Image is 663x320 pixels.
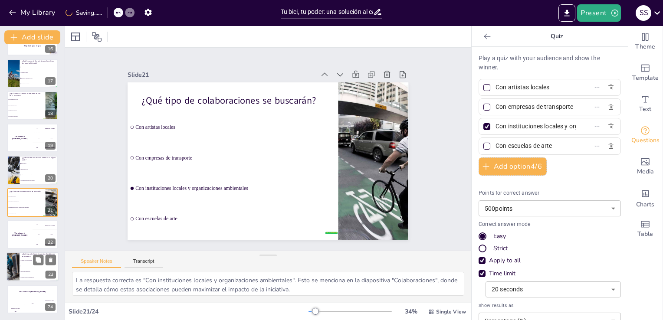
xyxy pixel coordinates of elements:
input: Option 3 [496,120,576,133]
div: [PERSON_NAME] [41,300,58,301]
button: My Library [7,6,59,20]
div: 200 [33,230,58,239]
span: Single View [436,308,466,315]
div: Add text boxes [628,88,663,120]
div: Easy [493,232,506,241]
div: Jaap [50,137,53,139]
button: Delete Slide [46,255,56,265]
div: 21 [7,188,58,217]
div: Get real-time input from your audience [628,120,663,151]
span: El uso de automóviles [8,104,45,105]
div: 500 points [479,200,621,216]
span: La contaminación del aire [8,99,45,100]
button: Transcript [125,258,163,268]
div: 18 [45,110,56,118]
p: Quiz [494,26,619,47]
span: Template [632,73,659,83]
span: Incrementa los gastos [21,83,58,84]
span: Las emisiones de CO2 [8,110,45,111]
span: Aumento de la biodiversidad [21,260,58,261]
div: Time limit [479,269,621,278]
span: Mejora de la agricultura [21,271,58,273]
div: 23 [7,252,59,282]
p: ¿Qué se busca reducir al fomentar el uso de la bicicleta? [10,92,43,97]
div: 19 [45,142,56,150]
p: ¿Qué tipo de información ofrecerá la página web? [22,157,56,161]
p: Points for correct answer [479,189,621,197]
div: 300 [33,143,58,152]
div: [PERSON_NAME] [7,307,24,309]
p: ¿Qué impacto tiene el cambio climático en el planeta? [22,253,56,258]
span: Con escuelas de arte [136,216,336,222]
input: Option 4 [496,140,576,152]
div: Layout [69,30,82,44]
p: ¿Qué tipo de colaboraciones se buscarán? [10,190,43,193]
div: 24 [45,303,56,311]
button: S S [636,4,651,22]
div: 23 [46,271,56,279]
div: Slide 21 / 24 [69,307,309,316]
button: Duplicate Slide [33,255,43,265]
div: Time limit [489,269,515,278]
div: 16 [45,45,56,53]
h4: The winner is [PERSON_NAME] [7,136,33,140]
div: 24 [7,285,58,313]
div: Strict [479,244,621,253]
div: Apply to all [489,256,521,265]
span: Fenómenos climáticos extremos [21,266,58,267]
strong: ¡Prepárate para el quiz! [24,45,42,47]
p: ¿Cuál es uno de los principales beneficios de usar la bicicleta? [22,60,56,65]
div: Apply to all [479,256,621,265]
div: 300 [41,301,58,313]
div: S S [636,5,651,21]
button: Speaker Notes [72,258,121,268]
div: 17 [7,59,58,88]
p: Play a quiz with your audience and show the winner. [479,54,621,72]
span: Con instituciones locales y organizaciones ambientales [136,186,336,191]
span: Con artistas locales [136,124,336,130]
input: Insert title [281,6,374,18]
span: Position [92,32,102,42]
span: Questions [631,136,660,145]
div: 200 [33,133,58,143]
div: Jaap [50,234,53,235]
button: Export to PowerPoint [558,4,575,22]
div: Jaap [24,303,41,304]
span: Con empresas de transporte [136,155,336,160]
span: La congestión del tráfico [8,116,45,117]
div: 100 [33,124,58,133]
button: Add slide [4,30,60,44]
div: Saving...... [66,9,102,17]
span: Reduce las emisiones de CO2 [21,78,58,78]
h4: The winner is [PERSON_NAME] [7,232,33,237]
div: 20 [45,174,56,182]
p: ¿Qué tipo de colaboraciones se buscarán? [142,94,325,107]
span: Con escuelas de arte [8,212,45,213]
input: Option 2 [496,101,576,113]
span: Opciones de vehículos motorizados [21,180,58,181]
div: 22 [7,220,58,249]
span: Aumenta el tráfico [21,72,58,73]
div: Strict [493,244,508,253]
span: Media [637,167,654,176]
div: 20 seconds [486,281,621,297]
div: Add images, graphics, shapes or video [628,151,663,182]
input: Option 1 [496,81,576,94]
div: 17 [45,77,56,85]
div: Add a table [628,213,663,245]
button: Add option4/6 [479,157,547,176]
span: Estadísticas de uso [21,169,58,170]
div: 18 [7,91,58,120]
div: Add charts and graphs [628,182,663,213]
div: 100 [33,220,58,230]
div: Change the overall theme [628,26,663,57]
span: Con artistas locales [8,196,45,196]
div: 100 [7,309,24,313]
div: 20 [7,156,58,184]
span: Theme [635,42,655,52]
div: 200 [24,304,41,313]
textarea: La respuesta correcta es "Con instituciones locales y organizaciones ambientales". Esto se mencio... [72,272,464,296]
div: Easy [479,232,621,241]
div: 21 [45,206,56,214]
